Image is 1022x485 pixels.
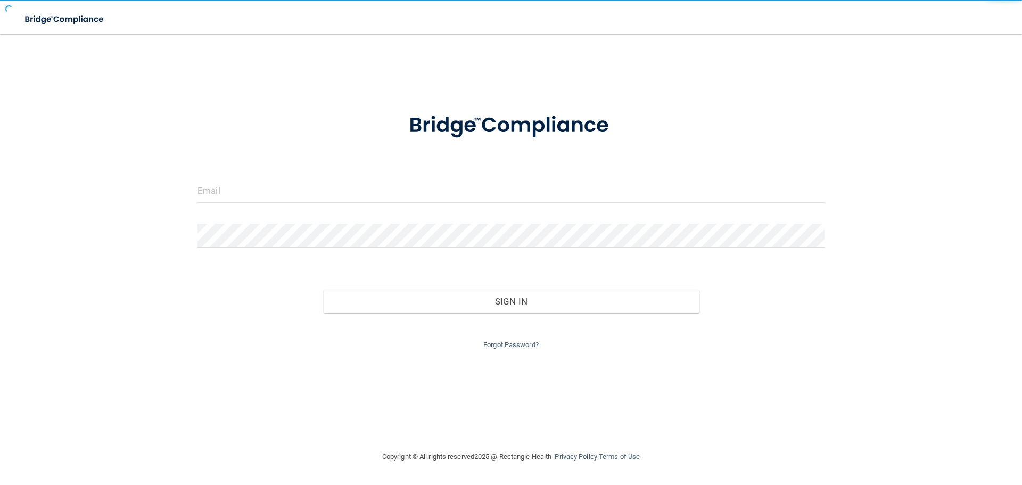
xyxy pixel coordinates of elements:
img: bridge_compliance_login_screen.278c3ca4.svg [387,98,635,153]
img: bridge_compliance_login_screen.278c3ca4.svg [16,9,114,30]
a: Terms of Use [599,453,640,461]
div: Copyright © All rights reserved 2025 @ Rectangle Health | | [317,440,705,474]
a: Privacy Policy [555,453,597,461]
input: Email [197,179,825,203]
button: Sign In [323,290,699,313]
a: Forgot Password? [483,341,539,349]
